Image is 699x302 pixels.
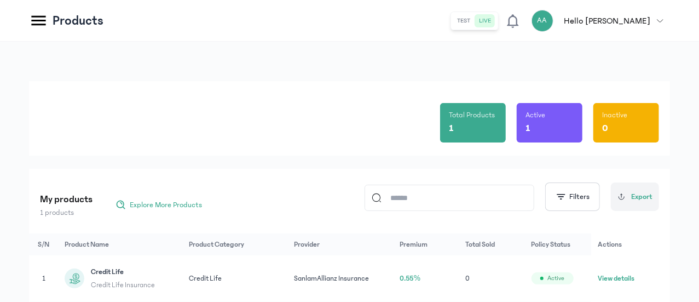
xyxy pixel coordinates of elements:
span: Credit Life [91,266,155,277]
td: Credit Life [182,255,287,302]
span: Explore More Products [130,200,202,210]
th: Product Category [182,233,287,255]
span: 0.55% [400,275,421,282]
th: Product Name [58,233,182,255]
th: Provider [287,233,393,255]
p: 1 [449,121,454,136]
span: 0 [466,275,470,282]
span: Active [548,274,565,283]
button: View details [598,273,634,284]
button: test [453,14,475,27]
p: Total Products [449,110,495,121]
button: AAHello [PERSON_NAME] [532,10,670,32]
th: Policy Status [525,233,591,255]
p: Products [53,12,103,30]
button: Explore More Products [110,196,207,214]
p: 1 products [40,207,93,218]
td: SanlamAllianz Insurance [287,255,393,302]
p: 1 [525,121,530,136]
p: My products [40,192,93,207]
th: Total Sold [459,233,525,255]
div: AA [532,10,553,32]
button: live [475,14,496,27]
button: Export [611,183,659,211]
p: Inactive [602,110,627,121]
button: Filters [545,183,600,211]
span: Credit Life Insurance [91,280,155,290]
th: S/N [29,233,58,255]
p: 0 [602,121,608,136]
span: Export [631,191,652,203]
span: 1 [42,275,45,282]
p: Active [525,110,545,121]
p: Hello [PERSON_NAME] [564,14,650,27]
th: Actions [591,233,670,255]
th: Premium [394,233,459,255]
